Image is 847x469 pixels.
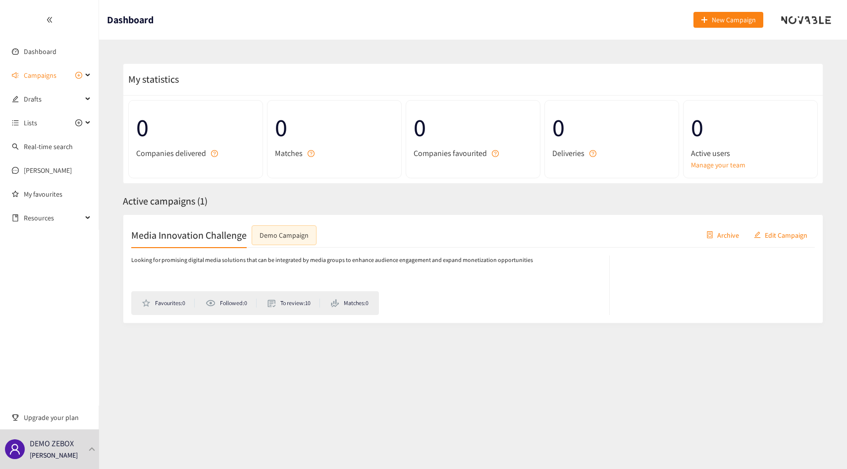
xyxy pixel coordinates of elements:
[30,437,74,450] p: DEMO ZEBOX
[260,229,309,240] div: Demo Campaign
[211,150,218,157] span: question-circle
[589,150,596,157] span: question-circle
[267,299,320,308] li: To review: 10
[701,16,708,24] span: plus
[75,119,82,126] span: plus-circle
[46,16,53,23] span: double-left
[706,231,713,239] span: container
[75,72,82,79] span: plus-circle
[693,12,763,28] button: plusNew Campaign
[24,65,56,85] span: Campaigns
[699,227,746,243] button: containerArchive
[136,108,255,147] span: 0
[123,73,179,86] span: My statistics
[123,195,208,208] span: Active campaigns ( 1 )
[717,229,739,240] span: Archive
[712,14,756,25] span: New Campaign
[308,150,315,157] span: question-circle
[12,72,19,79] span: sound
[142,299,195,308] li: Favourites: 0
[552,147,584,159] span: Deliveries
[12,414,19,421] span: trophy
[746,227,815,243] button: editEdit Campaign
[24,166,72,175] a: [PERSON_NAME]
[414,108,532,147] span: 0
[754,231,761,239] span: edit
[24,113,37,133] span: Lists
[9,443,21,455] span: user
[24,408,91,427] span: Upgrade your plan
[681,362,847,469] iframe: Chat Widget
[691,159,810,170] a: Manage your team
[492,150,499,157] span: question-circle
[206,299,256,308] li: Followed: 0
[691,147,730,159] span: Active users
[131,228,247,242] h2: Media Innovation Challenge
[12,96,19,103] span: edit
[131,256,533,265] p: Looking for promising digital media solutions that can be integrated by media groups to enhance a...
[275,147,303,159] span: Matches
[12,214,19,221] span: book
[136,147,206,159] span: Companies delivered
[24,142,73,151] a: Real-time search
[24,184,91,204] a: My favourites
[30,450,78,461] p: [PERSON_NAME]
[414,147,487,159] span: Companies favourited
[552,108,671,147] span: 0
[331,299,369,308] li: Matches: 0
[123,214,823,323] a: Media Innovation ChallengeDemo CampaigncontainerArchiveeditEdit CampaignLooking for promising dig...
[275,108,394,147] span: 0
[765,229,807,240] span: Edit Campaign
[24,208,82,228] span: Resources
[681,362,847,469] div: Widget de chat
[12,119,19,126] span: unordered-list
[24,47,56,56] a: Dashboard
[24,89,82,109] span: Drafts
[691,108,810,147] span: 0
